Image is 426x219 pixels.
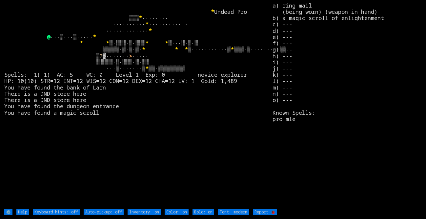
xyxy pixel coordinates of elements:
font: @ [47,33,50,41]
input: Inventory: on [128,209,161,215]
input: Keyboard hints: off [33,209,80,215]
font: > [129,52,132,60]
input: Auto-pickup: off [84,209,124,215]
larn: Undead Pro ▒▒▒ ········ ·········· ············ ············· ···▒···▒····· ▒·▒▒▒·▒·▒▒▒ ▒···▒·▒·▒... [4,2,273,208]
font: ? [99,52,103,60]
input: Font: modern [218,209,249,215]
input: Report 🐞 [253,209,277,215]
input: ⚙️ [4,209,12,215]
stats: a) ring mail (being worn) (weapon in hand) b) a magic scroll of enlightenment c) --- d) --- e) --... [273,2,422,208]
input: Help [16,209,29,215]
input: Bold: on [193,209,214,215]
input: Color: on [165,209,189,215]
